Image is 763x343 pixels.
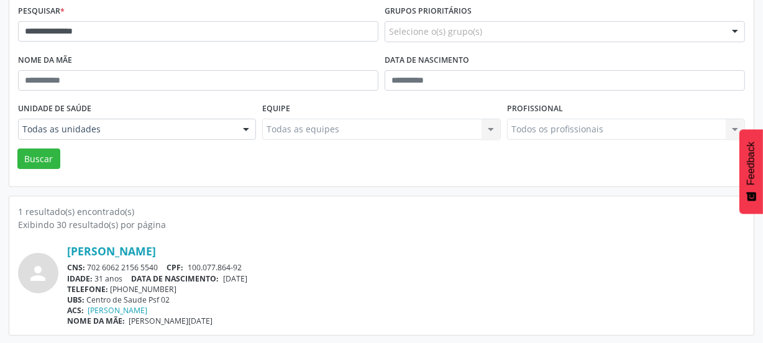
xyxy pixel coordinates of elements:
div: Exibindo 30 resultado(s) por página [18,218,745,231]
a: [PERSON_NAME] [88,305,148,316]
div: 702 6062 2156 5540 [67,262,745,273]
span: CPF: [167,262,184,273]
label: Equipe [262,99,290,119]
span: CNS: [67,262,85,273]
i: person [27,262,50,285]
span: DATA DE NASCIMENTO: [132,273,219,284]
span: 100.077.864-92 [188,262,242,273]
a: [PERSON_NAME] [67,244,156,258]
span: Selecione o(s) grupo(s) [389,25,482,38]
span: [DATE] [223,273,247,284]
button: Feedback - Mostrar pesquisa [739,129,763,214]
div: Centro de Saude Psf 02 [67,295,745,305]
label: Grupos prioritários [385,2,472,21]
span: TELEFONE: [67,284,108,295]
span: Todas as unidades [22,123,231,135]
label: Data de nascimento [385,51,469,70]
span: ACS: [67,305,84,316]
label: Profissional [507,99,563,119]
span: IDADE: [67,273,93,284]
label: Nome da mãe [18,51,72,70]
span: NOME DA MÃE: [67,316,125,326]
span: UBS: [67,295,85,305]
div: [PHONE_NUMBER] [67,284,745,295]
label: Unidade de saúde [18,99,91,119]
span: [PERSON_NAME][DATE] [129,316,213,326]
div: 1 resultado(s) encontrado(s) [18,205,745,218]
div: 31 anos [67,273,745,284]
span: Feedback [746,142,757,185]
label: Pesquisar [18,2,65,21]
button: Buscar [17,149,60,170]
